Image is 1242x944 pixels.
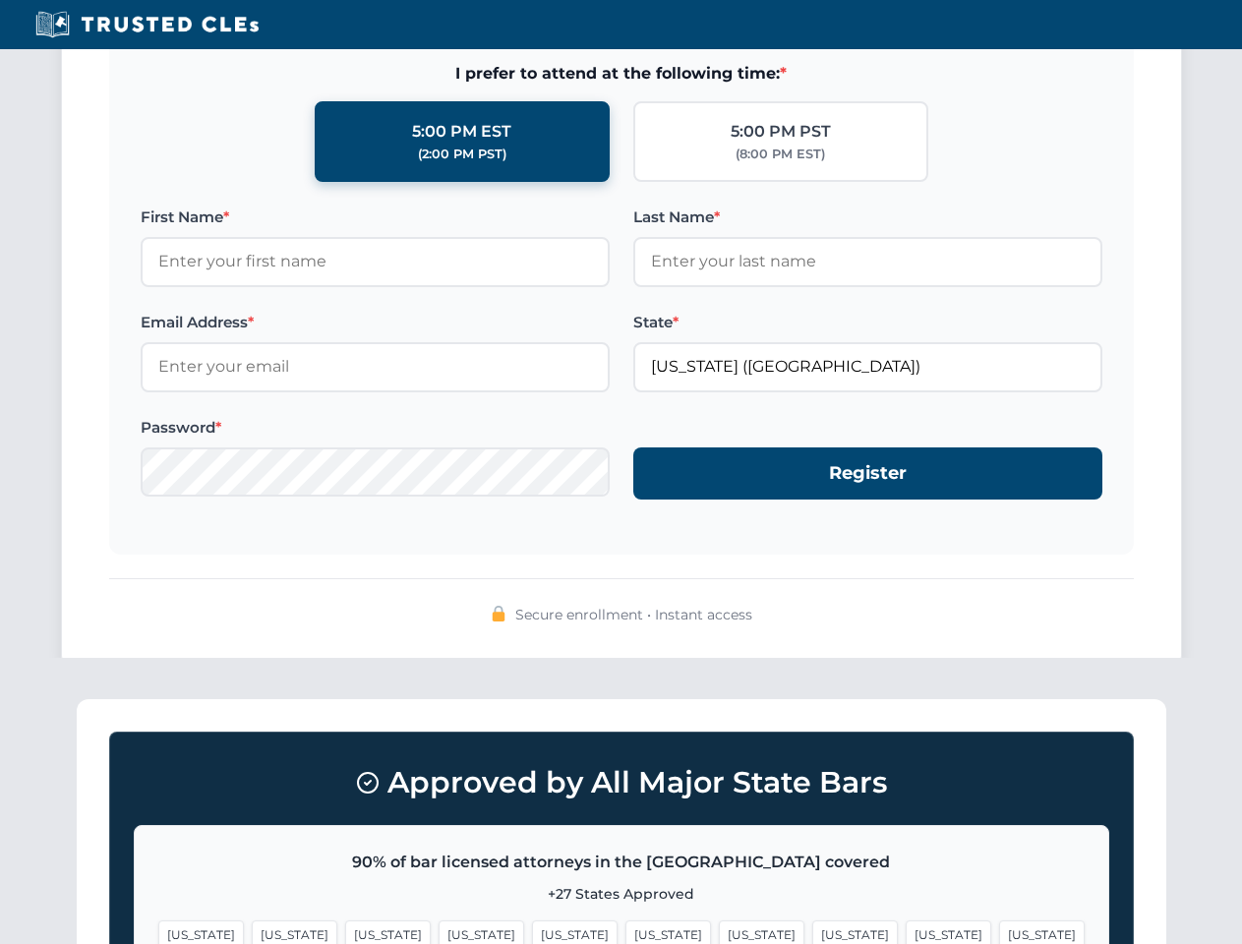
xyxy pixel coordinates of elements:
[736,145,825,164] div: (8:00 PM EST)
[491,606,506,621] img: 🔒
[141,311,610,334] label: Email Address
[158,883,1085,905] p: +27 States Approved
[158,850,1085,875] p: 90% of bar licensed attorneys in the [GEOGRAPHIC_DATA] covered
[30,10,265,39] img: Trusted CLEs
[141,237,610,286] input: Enter your first name
[141,206,610,229] label: First Name
[515,604,752,625] span: Secure enrollment • Instant access
[418,145,506,164] div: (2:00 PM PST)
[731,119,831,145] div: 5:00 PM PST
[141,342,610,391] input: Enter your email
[633,311,1102,334] label: State
[412,119,511,145] div: 5:00 PM EST
[633,237,1102,286] input: Enter your last name
[633,447,1102,500] button: Register
[633,206,1102,229] label: Last Name
[633,342,1102,391] input: Florida (FL)
[141,416,610,440] label: Password
[134,756,1109,809] h3: Approved by All Major State Bars
[141,61,1102,87] span: I prefer to attend at the following time:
